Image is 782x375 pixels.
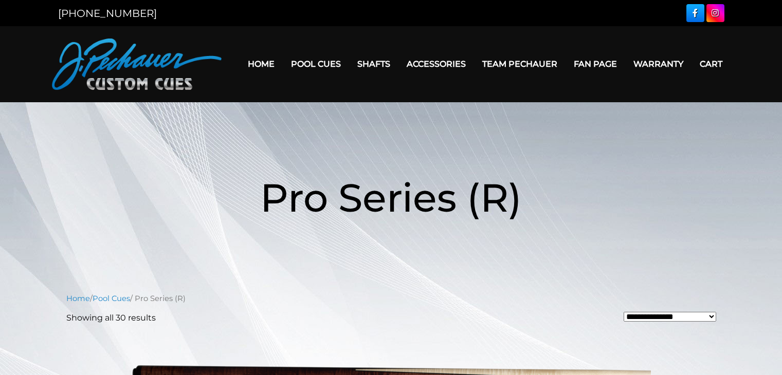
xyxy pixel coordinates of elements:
a: Fan Page [566,51,625,77]
a: Home [66,294,90,303]
a: Team Pechauer [474,51,566,77]
a: Pool Cues [283,51,349,77]
p: Showing all 30 results [66,312,156,324]
a: Home [240,51,283,77]
a: Warranty [625,51,692,77]
a: [PHONE_NUMBER] [58,7,157,20]
span: Pro Series (R) [260,174,522,221]
select: Shop order [624,312,716,322]
img: Pechauer Custom Cues [52,39,222,90]
a: Shafts [349,51,398,77]
nav: Breadcrumb [66,293,716,304]
a: Pool Cues [93,294,130,303]
a: Accessories [398,51,474,77]
a: Cart [692,51,731,77]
